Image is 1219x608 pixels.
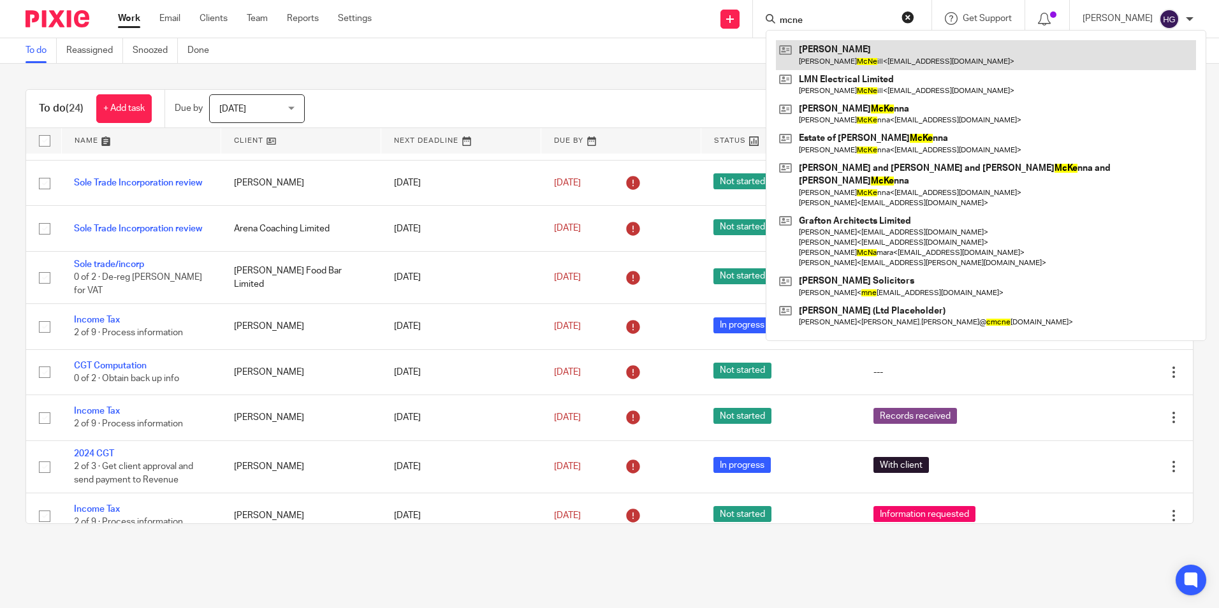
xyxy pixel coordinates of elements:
a: + Add task [96,94,152,123]
span: Not started [713,219,771,235]
td: [DATE] [381,395,541,440]
span: 2 of 9 · Process information [74,420,183,429]
td: [PERSON_NAME] [221,349,381,394]
span: [DATE] [554,224,581,233]
span: In progress [713,317,771,333]
a: Snoozed [133,38,178,63]
span: [DATE] [554,368,581,377]
span: [DATE] [554,273,581,282]
span: 2 of 9 · Process information [74,329,183,338]
a: Sole Trade Incorporation review [74,178,202,187]
span: With client [873,457,929,473]
td: [DATE] [381,251,541,303]
a: Team [247,12,268,25]
a: CGT Computation [74,361,147,370]
span: Get Support [963,14,1012,23]
a: Done [187,38,219,63]
span: 2 of 9 · Process information [74,518,183,526]
span: 0 of 2 · Obtain back up info [74,374,179,383]
td: [PERSON_NAME] [221,440,381,493]
a: Income Tax [74,315,120,324]
span: [DATE] [554,322,581,331]
span: [DATE] [554,413,581,422]
input: Search [778,15,893,27]
h1: To do [39,102,84,115]
a: Sole trade/incorp [74,260,144,269]
a: Work [118,12,140,25]
td: [PERSON_NAME] [221,395,381,440]
a: Reassigned [66,38,123,63]
a: 2024 CGT [74,449,114,458]
td: [DATE] [381,161,541,206]
span: [DATE] [219,105,246,113]
span: [DATE] [554,178,581,187]
div: --- [873,366,1020,379]
a: To do [26,38,57,63]
span: Not started [713,268,771,284]
td: [DATE] [381,349,541,394]
img: svg%3E [1159,9,1179,29]
td: [DATE] [381,440,541,493]
span: Not started [713,506,771,522]
button: Clear [901,11,914,24]
span: In progress [713,457,771,473]
span: [DATE] [554,462,581,471]
span: Records received [873,408,957,424]
span: Not started [713,173,771,189]
a: Email [159,12,180,25]
td: [PERSON_NAME] [221,161,381,206]
span: 2 of 3 · Get client approval and send payment to Revenue [74,462,193,484]
a: Settings [338,12,372,25]
a: Clients [200,12,228,25]
td: [PERSON_NAME] [221,304,381,349]
a: Reports [287,12,319,25]
span: 0 of 2 · De-reg [PERSON_NAME] for VAT [74,273,202,295]
td: [DATE] [381,493,541,539]
span: Not started [713,408,771,424]
p: [PERSON_NAME] [1083,12,1153,25]
span: [DATE] [554,511,581,520]
td: [DATE] [381,304,541,349]
td: [PERSON_NAME] Food Bar Limited [221,251,381,303]
span: Not started [713,363,771,379]
span: Information requested [873,506,975,522]
td: [DATE] [381,206,541,251]
a: Income Tax [74,505,120,514]
a: Sole Trade Incorporation review [74,224,202,233]
td: Arena Coaching Limited [221,206,381,251]
span: (24) [66,103,84,113]
td: [PERSON_NAME] [221,493,381,539]
img: Pixie [26,10,89,27]
a: Income Tax [74,407,120,416]
p: Due by [175,102,203,115]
